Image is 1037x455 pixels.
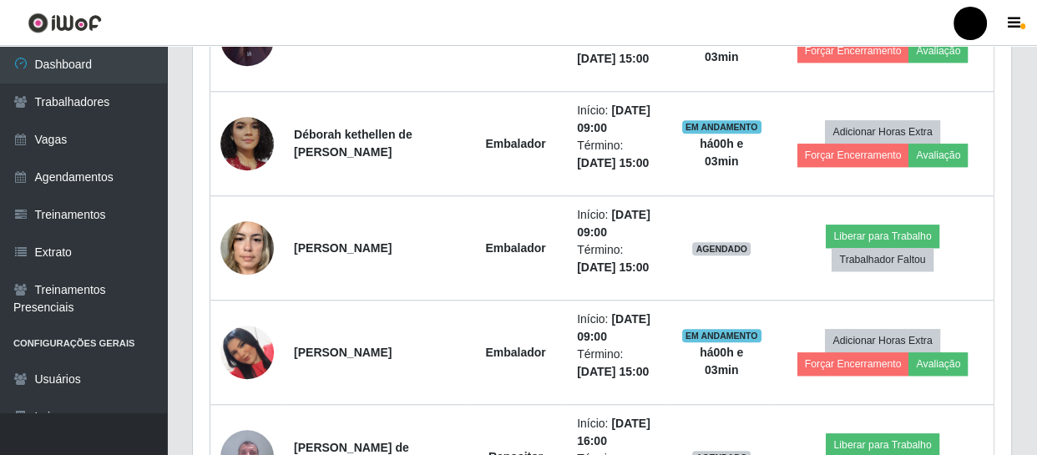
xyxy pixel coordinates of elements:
li: Término: [577,241,661,276]
button: Trabalhador Faltou [832,248,933,271]
span: EM ANDAMENTO [682,120,761,134]
time: [DATE] 15:00 [577,365,649,378]
button: Avaliação [908,39,968,63]
strong: [PERSON_NAME] [294,241,392,255]
img: 1744395296980.jpeg [220,212,274,283]
strong: Embalador [485,346,545,359]
li: Início: [577,415,661,450]
time: [DATE] 09:00 [577,104,650,134]
img: CoreUI Logo [28,13,102,33]
li: Início: [577,311,661,346]
strong: há 00 h e 03 min [700,346,743,377]
strong: há 00 h e 03 min [700,33,743,63]
img: 1753646216321.jpeg [220,305,274,400]
time: [DATE] 15:00 [577,52,649,65]
li: Início: [577,206,661,241]
time: [DATE] 15:00 [577,156,649,169]
time: [DATE] 16:00 [577,417,650,447]
button: Forçar Encerramento [797,39,909,63]
li: Início: [577,102,661,137]
time: [DATE] 09:00 [577,312,650,343]
button: Avaliação [908,352,968,376]
strong: Embalador [485,241,545,255]
time: [DATE] 09:00 [577,208,650,239]
strong: Embalador [485,137,545,150]
button: Forçar Encerramento [797,352,909,376]
strong: há 00 h e 03 min [700,137,743,168]
time: [DATE] 15:00 [577,260,649,274]
button: Avaliação [908,144,968,167]
button: Adicionar Horas Extra [825,120,939,144]
li: Término: [577,33,661,68]
span: EM ANDAMENTO [682,329,761,342]
button: Liberar para Trabalho [826,225,938,248]
strong: Déborah kethellen de [PERSON_NAME] [294,128,412,159]
button: Adicionar Horas Extra [825,329,939,352]
li: Término: [577,137,661,172]
strong: [PERSON_NAME] [294,346,392,359]
button: Forçar Encerramento [797,144,909,167]
img: 1705882743267.jpeg [220,88,274,199]
li: Término: [577,346,661,381]
span: AGENDADO [692,242,751,255]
